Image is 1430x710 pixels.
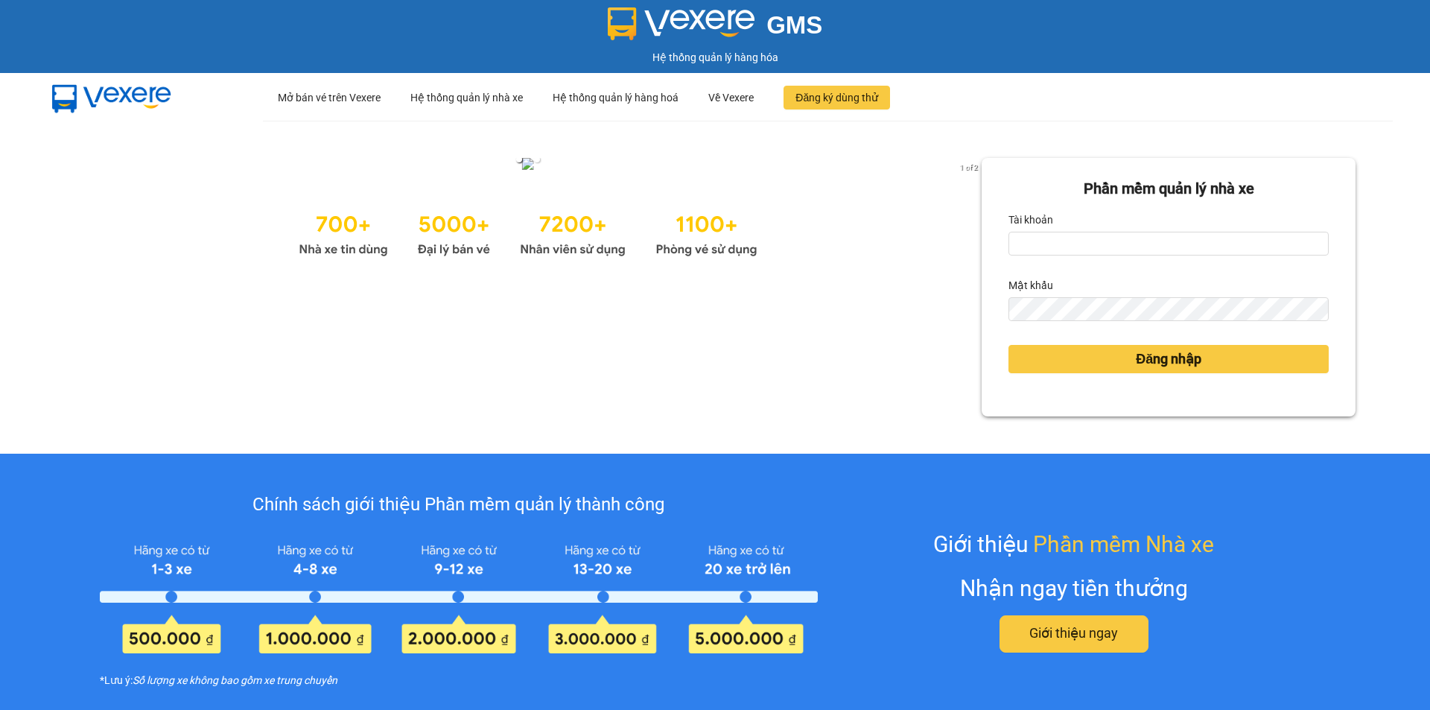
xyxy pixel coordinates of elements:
[410,74,523,121] div: Hệ thống quản lý nhà xe
[100,672,817,688] div: *Lưu ý:
[100,538,817,653] img: policy-intruduce-detail.png
[1008,208,1053,232] label: Tài khoản
[1008,177,1329,200] div: Phần mềm quản lý nhà xe
[956,158,982,177] p: 1 of 2
[299,204,757,261] img: Statistics.png
[1008,273,1053,297] label: Mật khẩu
[1000,615,1148,653] button: Giới thiệu ngay
[1033,527,1214,562] span: Phần mềm Nhà xe
[534,156,540,162] li: slide item 2
[1008,232,1329,256] input: Tài khoản
[37,73,186,122] img: mbUUG5Q.png
[1008,297,1329,321] input: Mật khẩu
[961,158,982,174] button: next slide / item
[784,86,890,110] button: Đăng ký dùng thử
[516,156,522,162] li: slide item 1
[74,158,95,174] button: previous slide / item
[933,527,1214,562] div: Giới thiệu
[553,74,679,121] div: Hệ thống quản lý hàng hoá
[608,22,823,34] a: GMS
[100,491,817,519] div: Chính sách giới thiệu Phần mềm quản lý thành công
[1008,345,1329,373] button: Đăng nhập
[1136,349,1201,370] span: Đăng nhập
[766,11,822,39] span: GMS
[278,74,381,121] div: Mở bán vé trên Vexere
[708,74,754,121] div: Về Vexere
[795,89,878,106] span: Đăng ký dùng thử
[960,571,1188,606] div: Nhận ngay tiền thưởng
[608,7,755,40] img: logo 2
[4,49,1426,66] div: Hệ thống quản lý hàng hóa
[1029,623,1118,644] span: Giới thiệu ngay
[133,672,337,688] i: Số lượng xe không bao gồm xe trung chuyển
